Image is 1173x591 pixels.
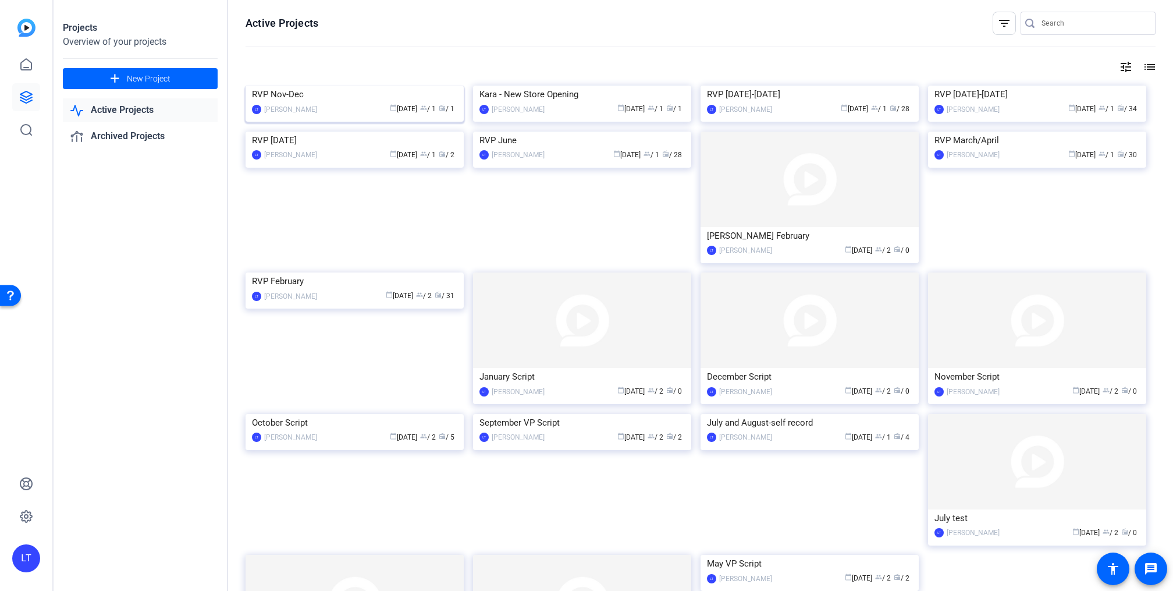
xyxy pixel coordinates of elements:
[666,387,673,394] span: radio
[666,104,673,111] span: radio
[1121,387,1137,395] span: / 0
[617,387,645,395] span: [DATE]
[894,433,909,441] span: / 4
[390,150,397,157] span: calendar_today
[617,387,624,394] span: calendar_today
[386,292,413,300] span: [DATE]
[252,433,261,442] div: LT
[492,431,545,443] div: [PERSON_NAME]
[613,151,641,159] span: [DATE]
[617,433,624,440] span: calendar_today
[666,433,673,440] span: radio
[871,105,887,113] span: / 1
[707,86,912,103] div: RVP [DATE]-[DATE]
[63,98,218,122] a: Active Projects
[707,246,716,255] div: LT
[1068,104,1075,111] span: calendar_today
[719,104,772,115] div: [PERSON_NAME]
[1099,150,1106,157] span: group
[845,574,852,581] span: calendar_today
[845,433,872,441] span: [DATE]
[435,292,454,300] span: / 31
[719,245,772,256] div: [PERSON_NAME]
[252,414,457,431] div: October Script
[648,387,663,395] span: / 2
[894,246,901,253] span: radio
[439,104,446,111] span: radio
[894,246,909,254] span: / 0
[707,227,912,245] div: [PERSON_NAME] February
[845,574,872,582] span: [DATE]
[934,509,1140,527] div: July test
[719,386,772,398] div: [PERSON_NAME]
[63,125,218,148] a: Archived Projects
[875,433,891,441] span: / 1
[617,105,645,113] span: [DATE]
[264,291,317,302] div: [PERSON_NAME]
[707,433,716,442] div: LT
[947,149,1000,161] div: [PERSON_NAME]
[420,151,436,159] span: / 1
[875,574,891,582] span: / 2
[1142,60,1156,74] mat-icon: list
[875,246,891,254] span: / 2
[1117,150,1124,157] span: radio
[894,387,901,394] span: radio
[648,433,663,441] span: / 2
[479,387,489,397] div: LT
[934,387,944,397] div: LT
[492,386,545,398] div: [PERSON_NAME]
[707,574,716,583] div: LT
[420,433,436,441] span: / 2
[644,151,659,159] span: / 1
[894,433,901,440] span: radio
[1106,562,1120,576] mat-icon: accessibility
[947,386,1000,398] div: [PERSON_NAME]
[1072,387,1079,394] span: calendar_today
[1121,528,1128,535] span: radio
[420,104,427,111] span: group
[875,246,882,253] span: group
[894,387,909,395] span: / 0
[934,528,944,537] div: LT
[390,104,397,111] span: calendar_today
[666,387,682,395] span: / 0
[252,273,457,290] div: RVP February
[648,104,655,111] span: group
[1144,562,1158,576] mat-icon: message
[108,72,122,86] mat-icon: add
[127,73,170,85] span: New Project
[707,368,912,385] div: December Script
[390,151,417,159] span: [DATE]
[662,151,682,159] span: / 28
[1119,60,1133,74] mat-icon: tune
[662,150,669,157] span: radio
[947,527,1000,539] div: [PERSON_NAME]
[479,150,489,160] div: LT
[390,105,417,113] span: [DATE]
[1121,387,1128,394] span: radio
[479,105,489,114] div: LT
[63,35,218,49] div: Overview of your projects
[12,544,40,572] div: LT
[420,433,427,440] span: group
[479,132,685,149] div: RVP June
[841,104,848,111] span: calendar_today
[934,150,944,160] div: LT
[252,292,261,301] div: LT
[845,246,872,254] span: [DATE]
[63,68,218,89] button: New Project
[871,104,878,111] span: group
[420,150,427,157] span: group
[845,387,852,394] span: calendar_today
[719,573,772,585] div: [PERSON_NAME]
[934,132,1140,149] div: RVP March/April
[875,574,882,581] span: group
[1103,387,1110,394] span: group
[934,86,1140,103] div: RVP [DATE]-[DATE]
[416,291,423,298] span: group
[1068,150,1075,157] span: calendar_today
[934,105,944,114] div: LT
[252,105,261,114] div: LT
[617,104,624,111] span: calendar_today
